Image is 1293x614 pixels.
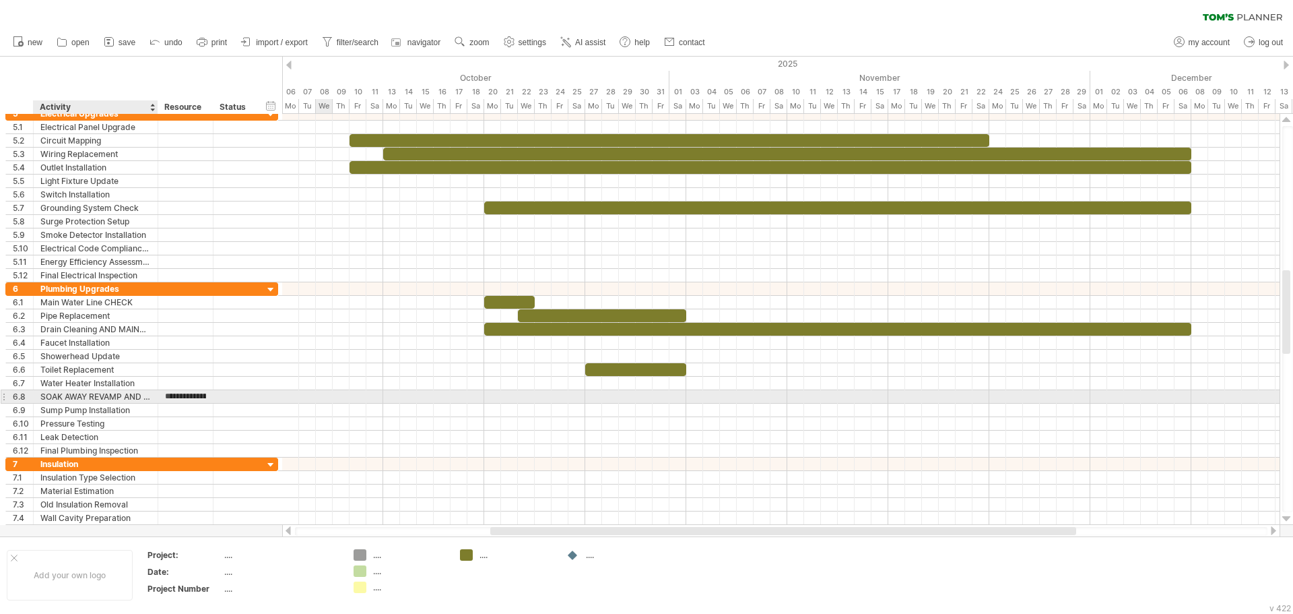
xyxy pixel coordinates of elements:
div: Saturday, 29 November 2025 [1073,99,1090,113]
a: undo [146,34,187,51]
div: .... [586,549,659,561]
div: Leak Detection [40,431,151,443]
div: Tuesday, 7 October 2025 [299,99,316,113]
div: Monday, 3 November 2025 [686,85,703,99]
div: 5.7 [13,202,33,214]
div: Tuesday, 9 December 2025 [1208,99,1225,113]
div: Thursday, 27 November 2025 [1040,85,1057,99]
div: Friday, 28 November 2025 [1057,85,1073,99]
div: Wednesday, 19 November 2025 [922,85,939,99]
div: 6.1 [13,296,33,309]
div: Thursday, 11 December 2025 [1242,85,1259,99]
div: 7 [13,458,33,470]
div: October 2025 [215,71,669,85]
div: Saturday, 6 December 2025 [1174,85,1191,99]
div: Tuesday, 7 October 2025 [299,85,316,99]
div: Saturday, 25 October 2025 [568,99,585,113]
div: Wednesday, 29 October 2025 [619,99,636,113]
div: Friday, 21 November 2025 [956,99,972,113]
span: save [119,38,135,47]
div: Tuesday, 2 December 2025 [1107,85,1124,99]
div: 6.9 [13,404,33,417]
div: Wednesday, 26 November 2025 [1023,85,1040,99]
div: Saturday, 15 November 2025 [871,85,888,99]
div: 5.2 [13,134,33,147]
div: 5.10 [13,242,33,255]
div: Wednesday, 3 December 2025 [1124,99,1141,113]
div: Faucet Installation [40,336,151,349]
div: Saturday, 18 October 2025 [467,99,484,113]
div: Activity [40,100,150,114]
div: Saturday, 8 November 2025 [770,85,787,99]
span: my account [1189,38,1230,47]
div: Sump Pump Installation [40,404,151,417]
div: Switch Installation [40,188,151,201]
div: Monday, 13 October 2025 [383,85,400,99]
div: Friday, 12 December 2025 [1259,85,1275,99]
div: Saturday, 1 November 2025 [669,85,686,99]
div: Old Insulation Removal [40,498,151,511]
div: November 2025 [669,71,1090,85]
div: Wednesday, 29 October 2025 [619,85,636,99]
div: Friday, 31 October 2025 [653,85,669,99]
div: Wednesday, 12 November 2025 [821,99,838,113]
div: Friday, 5 December 2025 [1158,85,1174,99]
div: Friday, 17 October 2025 [451,99,467,113]
div: 5.1 [13,121,33,133]
span: log out [1259,38,1283,47]
div: Wednesday, 8 October 2025 [316,99,333,113]
div: Outlet Installation [40,161,151,174]
div: 6.7 [13,377,33,390]
div: Pipe Replacement [40,309,151,322]
div: Thursday, 6 November 2025 [737,85,754,99]
div: Thursday, 13 November 2025 [838,85,855,99]
span: open [71,38,90,47]
span: import / export [256,38,308,47]
div: Saturday, 11 October 2025 [366,99,383,113]
div: 6.10 [13,417,33,430]
span: filter/search [337,38,378,47]
div: Monday, 10 November 2025 [787,99,804,113]
div: 6 [13,282,33,295]
div: Tuesday, 28 October 2025 [602,99,619,113]
span: new [28,38,42,47]
span: AI assist [575,38,605,47]
div: Saturday, 18 October 2025 [467,85,484,99]
div: 6.2 [13,309,33,322]
div: Final Plumbing Inspection [40,444,151,457]
div: Date: [147,566,222,578]
div: Friday, 24 October 2025 [552,99,568,113]
div: Wall Cavity Preparation [40,512,151,524]
a: filter/search [319,34,383,51]
div: Thursday, 30 October 2025 [636,99,653,113]
div: 6.6 [13,363,33,376]
a: help [616,34,654,51]
div: Monday, 24 November 2025 [989,85,1006,99]
div: Thursday, 4 December 2025 [1141,85,1158,99]
span: settings [519,38,546,47]
a: my account [1170,34,1234,51]
div: Wednesday, 15 October 2025 [417,99,434,113]
div: Thursday, 16 October 2025 [434,99,451,113]
div: Friday, 17 October 2025 [451,85,467,99]
div: Tuesday, 18 November 2025 [905,85,922,99]
div: .... [224,549,337,561]
div: Monday, 1 December 2025 [1090,99,1107,113]
div: Grounding System Check [40,202,151,214]
div: Monday, 27 October 2025 [585,99,602,113]
div: Thursday, 4 December 2025 [1141,99,1158,113]
div: Saturday, 1 November 2025 [669,99,686,113]
div: Project: [147,549,222,561]
div: Wednesday, 8 October 2025 [316,85,333,99]
span: navigator [407,38,440,47]
div: v 422 [1269,603,1291,613]
div: Smoke Detector Installation [40,228,151,241]
div: Saturday, 6 December 2025 [1174,99,1191,113]
div: Saturday, 11 October 2025 [366,85,383,99]
div: Monday, 20 October 2025 [484,99,501,113]
div: Saturday, 8 November 2025 [770,99,787,113]
div: Friday, 5 December 2025 [1158,99,1174,113]
div: Tuesday, 14 October 2025 [400,99,417,113]
div: Thursday, 9 October 2025 [333,99,350,113]
div: Thursday, 30 October 2025 [636,85,653,99]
